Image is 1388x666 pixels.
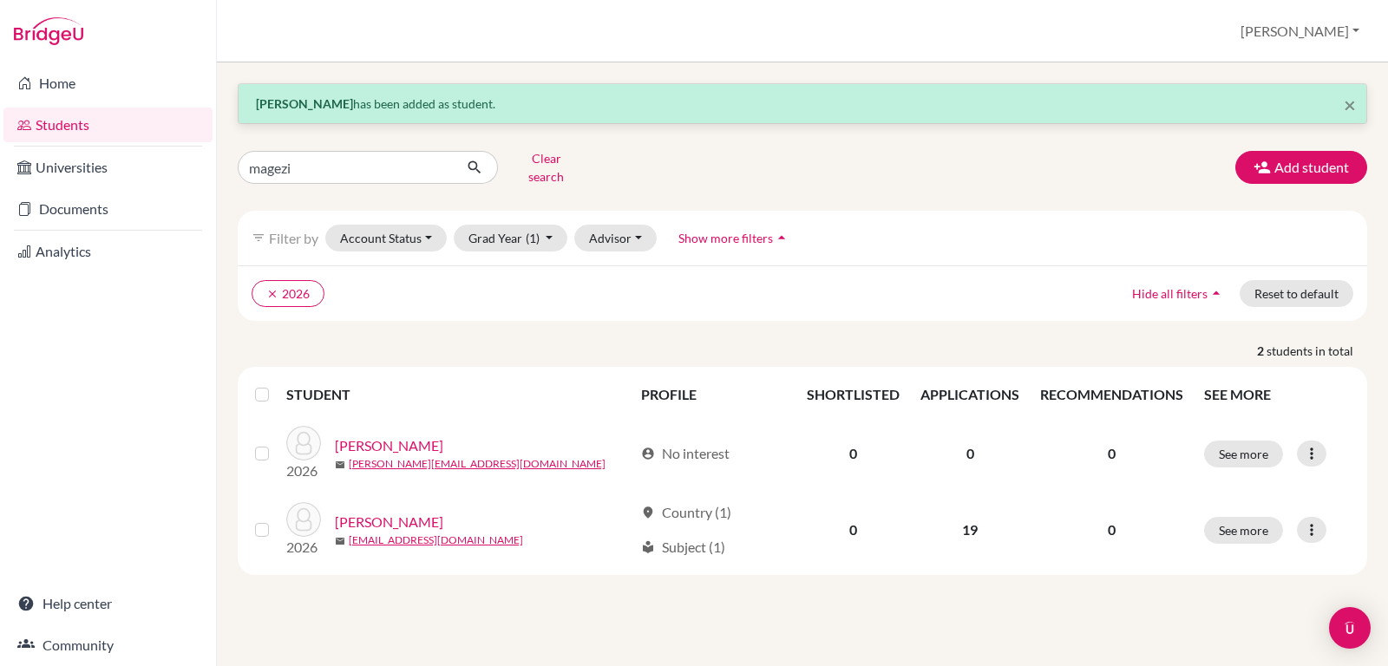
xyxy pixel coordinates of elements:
span: local_library [641,540,655,554]
div: Country (1) [641,502,731,523]
button: [PERSON_NAME] [1233,15,1367,48]
button: clear2026 [252,280,324,307]
td: 0 [796,415,910,492]
img: Magezi, Christabel [286,502,321,537]
a: Home [3,66,213,101]
th: APPLICATIONS [910,374,1030,415]
i: clear [266,288,278,300]
span: location_on [641,506,655,519]
button: See more [1204,517,1283,544]
p: 2026 [286,460,321,481]
button: Advisor [574,225,657,251]
a: Universities [3,150,213,185]
th: PROFILE [631,374,796,415]
span: mail [335,460,345,470]
button: Reset to default [1240,280,1353,307]
button: Grad Year(1) [454,225,568,251]
button: Clear search [498,145,594,190]
div: Open Intercom Messenger [1329,607,1371,649]
p: has been added as student. [256,95,1349,113]
a: Analytics [3,234,213,269]
td: 19 [910,492,1030,568]
button: Close [1344,95,1356,115]
button: Account Status [325,225,447,251]
button: See more [1204,441,1283,467]
th: SEE MORE [1194,374,1360,415]
div: Subject (1) [641,537,725,558]
button: Hide all filtersarrow_drop_up [1117,280,1240,307]
a: [PERSON_NAME][EMAIL_ADDRESS][DOMAIN_NAME] [349,456,606,472]
span: × [1344,92,1356,117]
span: (1) [526,231,540,245]
a: [PERSON_NAME] [335,435,443,456]
i: filter_list [252,231,265,245]
a: Community [3,628,213,663]
img: Magezi, Christabel [286,426,321,460]
span: students in total [1267,342,1367,360]
td: 0 [796,492,910,568]
span: Filter by [269,230,318,246]
i: arrow_drop_up [1208,284,1225,302]
strong: 2 [1257,342,1267,360]
img: Bridge-U [14,17,83,45]
span: mail [335,536,345,546]
th: RECOMMENDATIONS [1030,374,1194,415]
button: Add student [1235,151,1367,184]
p: 0 [1040,519,1183,540]
th: STUDENT [286,374,631,415]
span: Hide all filters [1132,286,1208,301]
div: No interest [641,443,730,464]
a: [EMAIL_ADDRESS][DOMAIN_NAME] [349,532,523,548]
i: arrow_drop_up [773,229,790,246]
th: SHORTLISTED [796,374,910,415]
a: Documents [3,192,213,226]
input: Find student by name... [238,151,453,184]
button: Show more filtersarrow_drop_up [664,225,805,251]
p: 2026 [286,537,321,558]
strong: [PERSON_NAME] [256,96,353,111]
p: 0 [1040,443,1183,464]
span: Show more filters [678,231,773,245]
td: 0 [910,415,1030,492]
a: Help center [3,586,213,621]
a: Students [3,108,213,142]
span: account_circle [641,447,655,460]
a: [PERSON_NAME] [335,512,443,532]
